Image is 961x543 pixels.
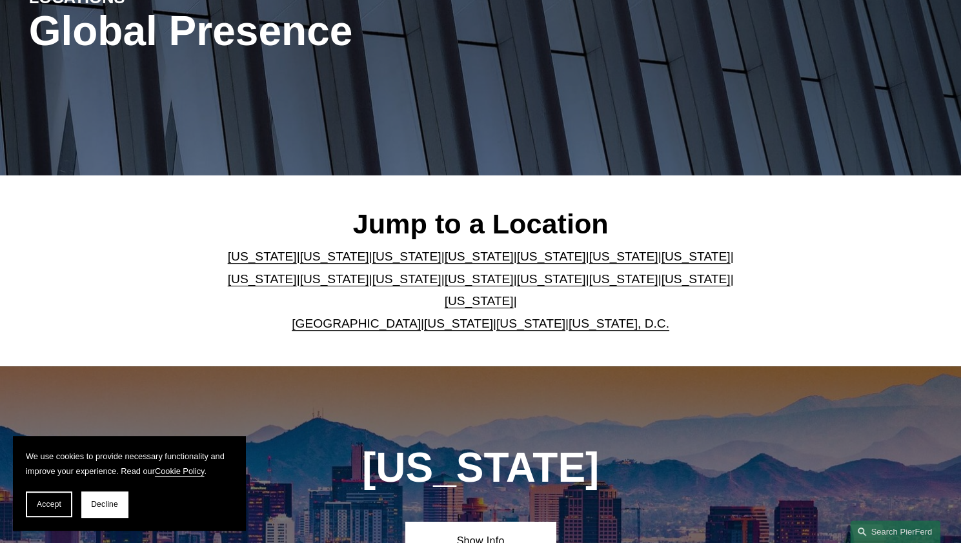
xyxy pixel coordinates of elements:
a: [US_STATE] [589,250,658,263]
a: [US_STATE] [661,250,730,263]
a: [US_STATE] [228,272,297,286]
a: [US_STATE] [445,272,514,286]
a: [US_STATE] [228,250,297,263]
a: [US_STATE] [445,294,514,308]
a: [US_STATE] [589,272,658,286]
a: Cookie Policy [155,466,205,476]
p: We use cookies to provide necessary functionality and improve your experience. Read our . [26,449,232,479]
a: [US_STATE] [372,272,441,286]
span: Accept [37,500,61,509]
a: [US_STATE] [300,250,369,263]
span: Decline [91,500,118,509]
a: [US_STATE] [300,272,369,286]
a: Search this site [850,520,940,543]
a: [US_STATE] [424,317,493,330]
a: [US_STATE] [516,272,585,286]
a: [US_STATE] [516,250,585,263]
a: [US_STATE] [496,317,565,330]
h1: [US_STATE] [292,444,669,491]
p: | | | | | | | | | | | | | | | | | | [217,246,744,335]
section: Cookie banner [13,436,245,530]
a: [GEOGRAPHIC_DATA] [292,317,421,330]
a: [US_STATE] [372,250,441,263]
a: [US_STATE] [445,250,514,263]
button: Accept [26,491,72,517]
h1: Global Presence [29,8,631,55]
button: Decline [81,491,128,517]
a: [US_STATE] [661,272,730,286]
h2: Jump to a Location [217,207,744,241]
a: [US_STATE], D.C. [569,317,669,330]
